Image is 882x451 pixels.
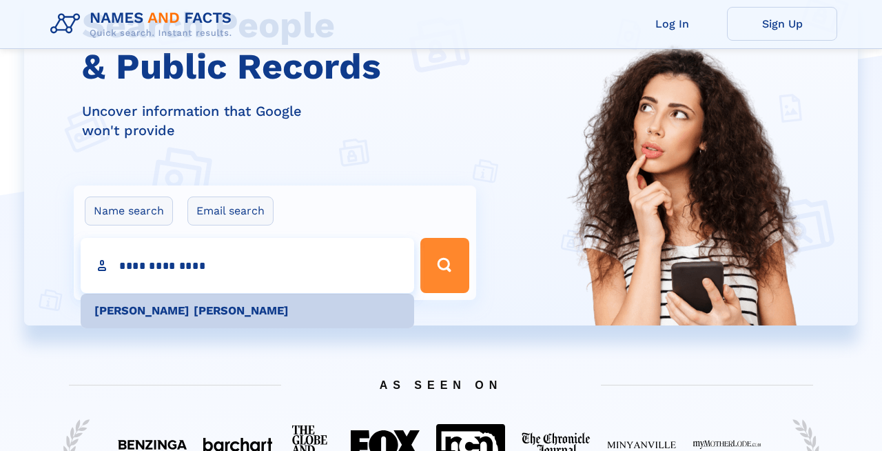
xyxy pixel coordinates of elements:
[617,7,727,41] a: Log In
[194,304,289,317] b: [PERSON_NAME]
[85,197,173,226] label: Name search
[607,440,676,450] img: Featured on Minyanville
[727,7,837,41] a: Sign Up
[203,438,272,451] img: Featured on BarChart
[82,5,484,88] h1: Search People & Public Records
[420,238,469,293] button: Search Button
[82,101,484,140] div: Uncover information that Google won't provide
[118,440,187,450] img: Featured on Benzinga
[558,41,813,394] img: Search People and Public records
[94,304,189,317] b: [PERSON_NAME]
[81,238,414,293] input: search input
[45,6,243,43] img: Logo Names and Facts
[48,362,834,408] span: AS SEEN ON
[693,440,761,450] img: Featured on My Mother Lode
[187,197,274,226] label: Email search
